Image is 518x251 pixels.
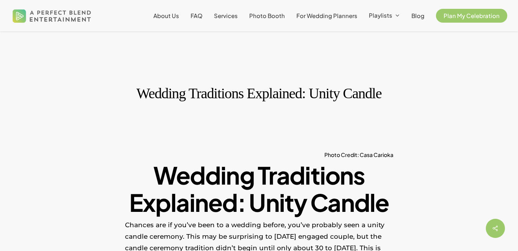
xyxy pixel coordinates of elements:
[444,12,500,19] span: Plan My Celebration
[129,160,389,217] strong: Wedding Traditions Explained: Unity Candle
[411,12,424,19] span: Blog
[411,13,424,19] a: Blog
[153,12,179,19] span: About Us
[369,12,392,19] span: Playlists
[125,150,393,159] h6: Photo Credit: Casa Carioka
[11,3,93,28] img: A Perfect Blend Entertainment
[191,13,202,19] a: FAQ
[369,12,400,19] a: Playlists
[214,13,238,19] a: Services
[296,12,357,19] span: For Wedding Planners
[296,13,357,19] a: For Wedding Planners
[125,77,393,109] h1: Wedding Traditions Explained: Unity Candle
[214,12,238,19] span: Services
[436,13,507,19] a: Plan My Celebration
[249,12,285,19] span: Photo Booth
[249,13,285,19] a: Photo Booth
[153,13,179,19] a: About Us
[191,12,202,19] span: FAQ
